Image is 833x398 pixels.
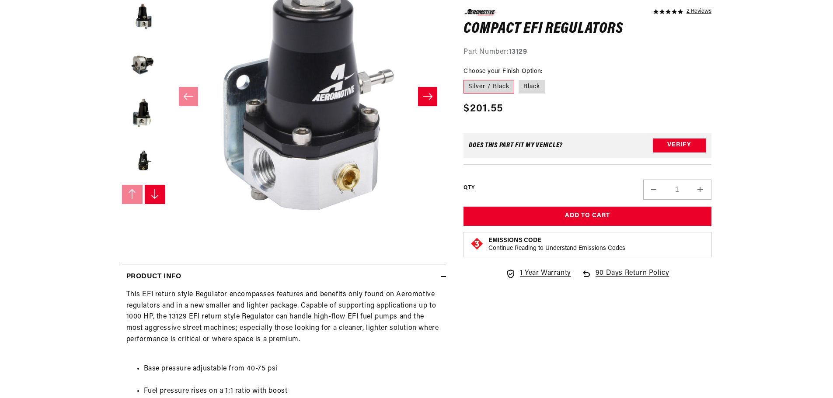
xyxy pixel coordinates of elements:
span: 90 Days Return Policy [595,268,669,288]
button: Load image 3 in gallery view [122,43,166,87]
button: Emissions CodeContinue Reading to Understand Emissions Codes [488,237,625,253]
button: Load image 5 in gallery view [122,139,166,183]
span: $201.55 [464,101,503,117]
h2: Product Info [126,271,181,283]
strong: Emissions Code [488,237,541,244]
button: Add to Cart [464,206,711,226]
img: Emissions code [470,237,484,251]
button: Slide right [145,185,166,204]
a: 2 reviews [686,9,711,15]
summary: Product Info [122,264,446,290]
strong: 13129 [509,48,527,55]
a: 90 Days Return Policy [581,268,669,288]
p: Continue Reading to Understand Emissions Codes [488,245,625,253]
div: Does This part fit My vehicle? [469,142,563,149]
button: Slide left [179,87,198,106]
a: 1 Year Warranty [505,268,571,279]
label: Silver / Black [464,80,514,93]
button: Slide left [122,185,143,204]
li: Base pressure adjustable from 40-75 psi [144,363,442,375]
label: QTY [464,184,474,192]
button: Slide right [418,87,437,106]
h1: Compact EFI Regulators [464,22,711,36]
span: 1 Year Warranty [519,268,571,279]
label: Black [519,80,545,93]
legend: Choose your Finish Option: [464,66,543,76]
div: Part Number: [464,47,711,58]
li: Fuel pressure rises on a 1:1 ratio with boost [144,386,442,397]
button: Verify [652,138,706,152]
button: Load image 4 in gallery view [122,91,166,135]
